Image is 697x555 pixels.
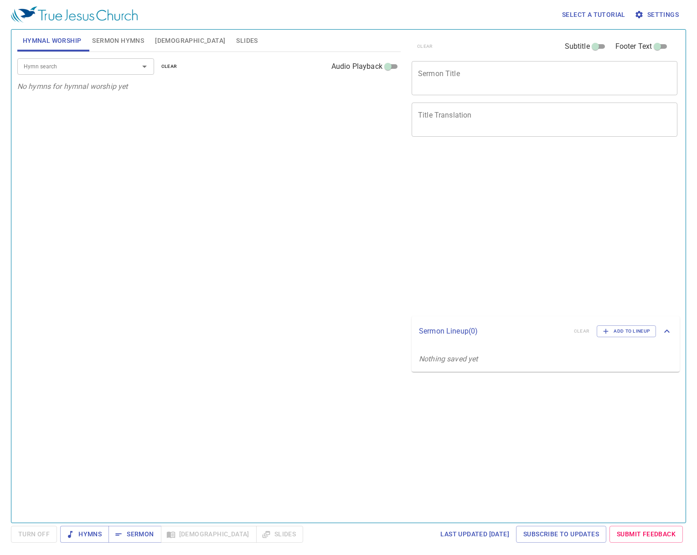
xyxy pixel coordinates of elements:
[161,62,177,71] span: clear
[419,355,478,363] i: Nothing saved yet
[603,327,650,335] span: Add to Lineup
[11,6,138,23] img: True Jesus Church
[562,9,625,21] span: Select a tutorial
[437,526,513,543] a: Last updated [DATE]
[408,146,625,313] iframe: from-child
[236,35,258,46] span: Slides
[636,9,679,21] span: Settings
[138,60,151,73] button: Open
[23,35,82,46] span: Hymnal Worship
[155,35,225,46] span: [DEMOGRAPHIC_DATA]
[419,326,567,337] p: Sermon Lineup ( 0 )
[609,526,683,543] a: Submit Feedback
[60,526,109,543] button: Hymns
[331,61,382,72] span: Audio Playback
[516,526,606,543] a: Subscribe to Updates
[558,6,629,23] button: Select a tutorial
[108,526,161,543] button: Sermon
[617,529,676,540] span: Submit Feedback
[565,41,590,52] span: Subtitle
[67,529,102,540] span: Hymns
[440,529,509,540] span: Last updated [DATE]
[615,41,652,52] span: Footer Text
[523,529,599,540] span: Subscribe to Updates
[92,35,144,46] span: Sermon Hymns
[597,325,656,337] button: Add to Lineup
[17,82,128,91] i: No hymns for hymnal worship yet
[412,316,680,346] div: Sermon Lineup(0)clearAdd to Lineup
[116,529,154,540] span: Sermon
[633,6,682,23] button: Settings
[156,61,183,72] button: clear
